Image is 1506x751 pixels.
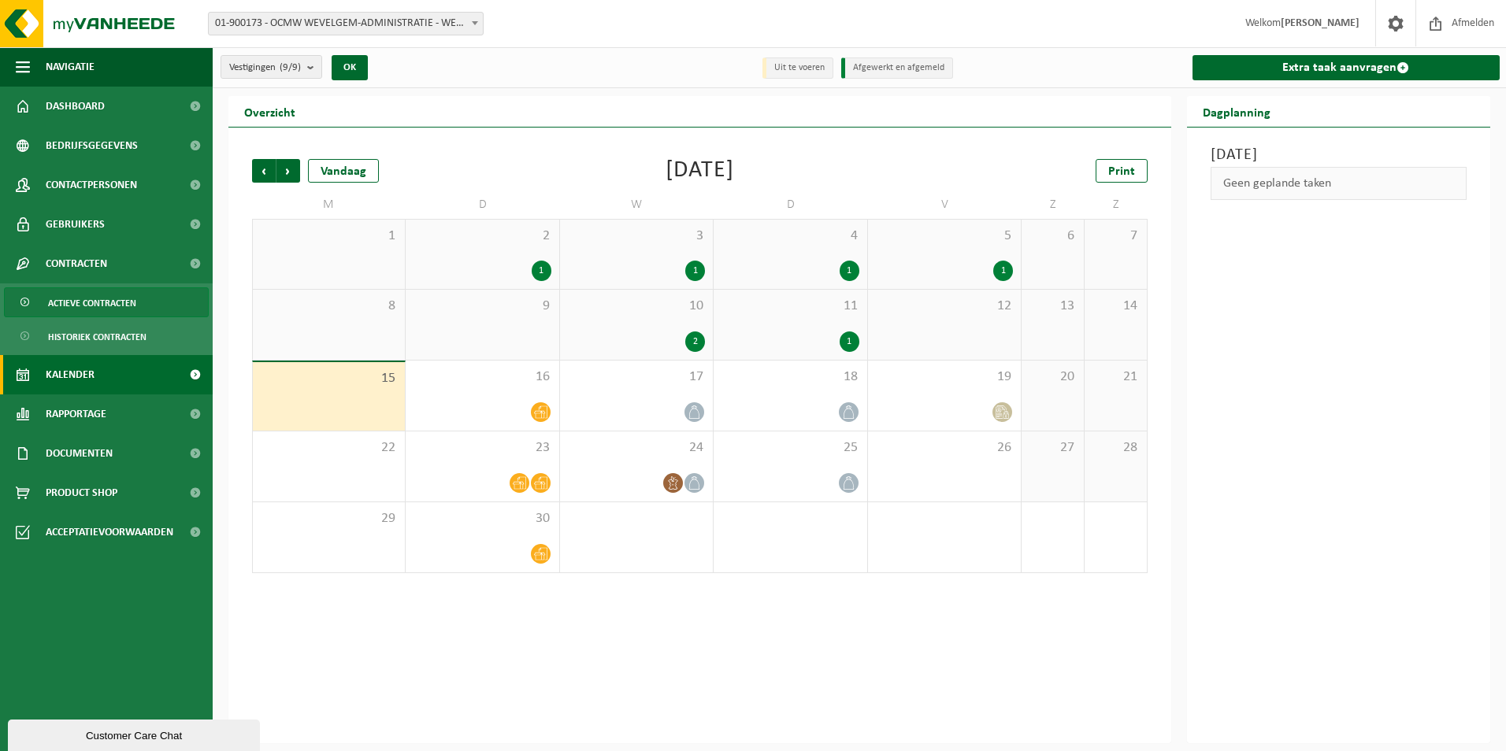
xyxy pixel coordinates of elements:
li: Uit te voeren [762,57,833,79]
a: Extra taak aanvragen [1193,55,1500,80]
span: Rapportage [46,394,106,434]
li: Afgewerkt en afgemeld [841,57,953,79]
count: (9/9) [280,62,301,72]
span: 26 [876,439,1013,457]
span: 11 [721,298,859,315]
span: 16 [414,368,551,386]
td: D [714,191,867,219]
h2: Overzicht [228,96,311,127]
span: 6 [1029,228,1076,245]
span: Gebruikers [46,205,105,244]
a: Actieve contracten [4,287,209,317]
h3: [DATE] [1211,143,1467,167]
button: OK [332,55,368,80]
span: 4 [721,228,859,245]
span: 12 [876,298,1013,315]
a: Historiek contracten [4,321,209,351]
div: 2 [685,331,705,352]
a: Print [1096,159,1148,183]
span: Product Shop [46,473,117,512]
span: 20 [1029,368,1076,386]
td: W [560,191,714,219]
div: 1 [840,331,859,352]
span: Actieve contracten [48,288,136,318]
div: [DATE] [666,159,734,183]
span: Print [1108,165,1135,178]
span: Historiek contracten [48,322,147,352]
span: 01-900173 - OCMW WEVELGEM-ADMINISTRATIE - WEVELGEM [209,13,483,35]
span: Dashboard [46,87,105,126]
span: 01-900173 - OCMW WEVELGEM-ADMINISTRATIE - WEVELGEM [208,12,484,35]
strong: [PERSON_NAME] [1281,17,1359,29]
div: 1 [532,261,551,281]
span: 8 [261,298,397,315]
span: 1 [261,228,397,245]
span: 24 [568,439,705,457]
span: 19 [876,368,1013,386]
div: 1 [840,261,859,281]
span: Contactpersonen [46,165,137,205]
span: 22 [261,439,397,457]
span: 3 [568,228,705,245]
span: Contracten [46,244,107,283]
span: 29 [261,510,397,527]
td: V [868,191,1022,219]
td: Z [1085,191,1148,219]
span: Volgende [276,159,300,183]
div: Geen geplande taken [1211,167,1467,200]
span: Documenten [46,434,113,473]
div: Vandaag [308,159,379,183]
span: 2 [414,228,551,245]
iframe: chat widget [8,716,263,751]
h2: Dagplanning [1187,96,1286,127]
span: 25 [721,439,859,457]
span: Navigatie [46,47,95,87]
span: Bedrijfsgegevens [46,126,138,165]
span: 23 [414,439,551,457]
span: 17 [568,368,705,386]
span: 15 [261,370,397,387]
span: Vestigingen [229,56,301,80]
span: Vorige [252,159,276,183]
span: Kalender [46,355,95,394]
span: 21 [1092,368,1139,386]
td: Z [1022,191,1085,219]
span: 5 [876,228,1013,245]
span: Acceptatievoorwaarden [46,512,173,552]
span: 7 [1092,228,1139,245]
span: 18 [721,368,859,386]
span: 13 [1029,298,1076,315]
span: 27 [1029,439,1076,457]
td: M [252,191,406,219]
span: 30 [414,510,551,527]
button: Vestigingen(9/9) [221,55,322,79]
td: D [406,191,559,219]
span: 9 [414,298,551,315]
div: 1 [993,261,1013,281]
span: 14 [1092,298,1139,315]
span: 28 [1092,439,1139,457]
span: 10 [568,298,705,315]
div: 1 [685,261,705,281]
